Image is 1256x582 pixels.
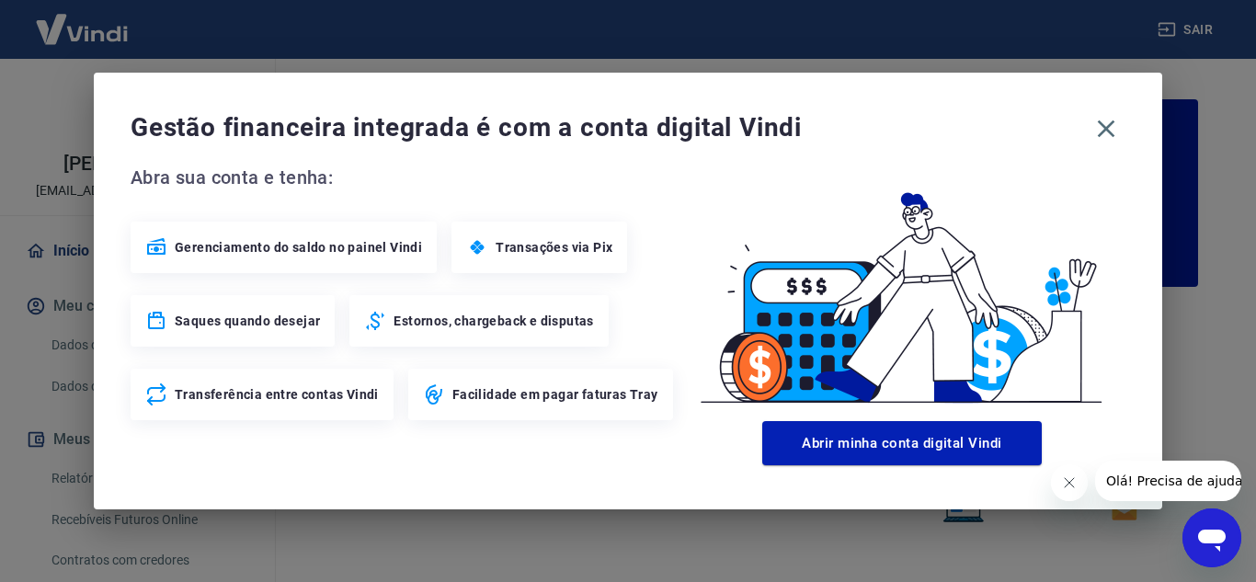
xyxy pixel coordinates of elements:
[175,238,422,257] span: Gerenciamento do saldo no painel Vindi
[1095,461,1241,501] iframe: Mensagem da empresa
[131,163,679,192] span: Abra sua conta e tenha:
[175,312,320,330] span: Saques quando desejar
[1051,464,1088,501] iframe: Fechar mensagem
[175,385,379,404] span: Transferência entre contas Vindi
[496,238,612,257] span: Transações via Pix
[1182,508,1241,567] iframe: Botão para abrir a janela de mensagens
[394,312,593,330] span: Estornos, chargeback e disputas
[762,421,1042,465] button: Abrir minha conta digital Vindi
[131,109,1087,146] span: Gestão financeira integrada é com a conta digital Vindi
[11,13,154,28] span: Olá! Precisa de ajuda?
[452,385,658,404] span: Facilidade em pagar faturas Tray
[679,163,1125,414] img: Good Billing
